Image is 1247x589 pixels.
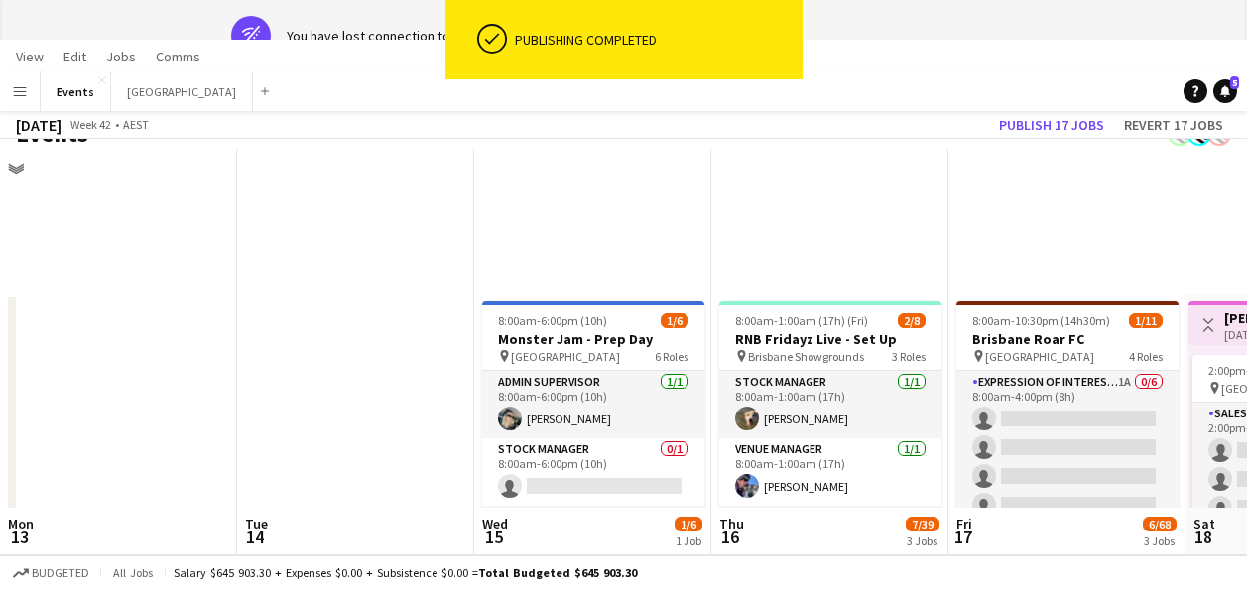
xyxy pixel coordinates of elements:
[956,371,1179,582] app-card-role: Expression Of Interest (EOI)1A0/68:00am-4:00pm (8h)
[56,44,94,69] a: Edit
[8,515,34,532] span: Mon
[109,565,157,580] span: All jobs
[156,48,200,65] span: Comms
[1116,112,1231,138] button: Revert 17 jobs
[5,526,34,548] span: 13
[991,112,1112,138] button: Publish 17 jobs
[719,438,941,506] app-card-role: Venue Manager1/18:00am-1:00am (17h)[PERSON_NAME]
[719,330,941,348] h3: RNB Fridayz Live - Set Up
[985,349,1094,364] span: [GEOGRAPHIC_DATA]
[1230,76,1239,89] span: 5
[1190,526,1215,548] span: 18
[98,44,144,69] a: Jobs
[123,117,149,132] div: AEST
[515,31,795,49] div: Publishing completed
[1143,517,1177,531] span: 6/68
[956,330,1179,348] h3: Brisbane Roar FC
[953,526,972,548] span: 17
[242,526,268,548] span: 14
[63,48,86,65] span: Edit
[906,517,939,531] span: 7/39
[65,117,115,132] span: Week 42
[174,565,637,580] div: Salary $645 903.30 + Expenses $0.00 + Subsistence $0.00 =
[735,313,868,328] span: 8:00am-1:00am (17h) (Fri)
[16,115,62,135] div: [DATE]
[716,526,744,548] span: 16
[748,349,864,364] span: Brisbane Showgrounds
[482,438,704,506] app-card-role: Stock Manager0/18:00am-6:00pm (10h)
[10,562,92,584] button: Budgeted
[106,48,136,65] span: Jobs
[972,313,1110,328] span: 8:00am-10:30pm (14h30m)
[479,526,508,548] span: 15
[1213,79,1237,103] a: 5
[8,44,52,69] a: View
[482,515,508,532] span: Wed
[675,517,702,531] span: 1/6
[16,48,44,65] span: View
[1129,313,1163,328] span: 1/11
[148,44,208,69] a: Comms
[1129,349,1163,364] span: 4 Roles
[907,533,938,548] div: 3 Jobs
[719,515,744,532] span: Thu
[478,565,637,580] span: Total Budgeted $645 903.30
[41,72,111,111] button: Events
[482,371,704,438] app-card-role: Admin Supervisor1/18:00am-6:00pm (10h)[PERSON_NAME]
[719,371,941,438] app-card-role: Stock Manager1/18:00am-1:00am (17h)[PERSON_NAME]
[676,533,701,548] div: 1 Job
[892,349,926,364] span: 3 Roles
[1144,533,1176,548] div: 3 Jobs
[111,72,253,111] button: [GEOGRAPHIC_DATA]
[32,566,89,580] span: Budgeted
[956,515,972,532] span: Fri
[661,313,688,328] span: 1/6
[482,330,704,348] h3: Monster Jam - Prep Day
[245,515,268,532] span: Tue
[498,313,607,328] span: 8:00am-6:00pm (10h)
[511,349,620,364] span: [GEOGRAPHIC_DATA]
[482,506,704,573] app-card-role: Venue Manager0/18:00am-6:00pm (10h)
[287,27,662,45] div: You have lost connection to the internet. The platform is offline.
[1193,515,1215,532] span: Sat
[898,313,926,328] span: 2/8
[655,349,688,364] span: 6 Roles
